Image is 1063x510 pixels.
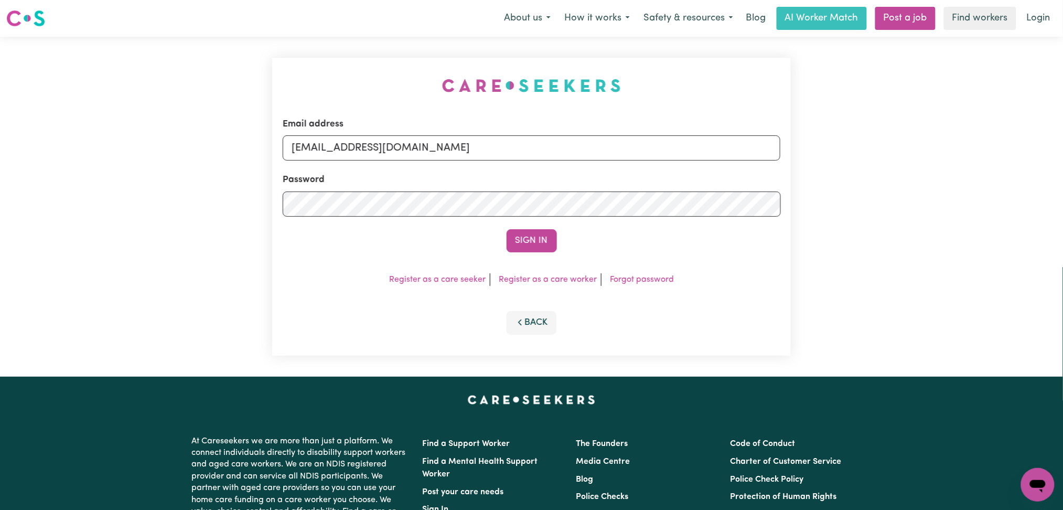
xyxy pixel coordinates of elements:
iframe: Button to launch messaging window [1021,468,1055,502]
a: Police Check Policy [730,475,803,484]
a: Find a Support Worker [423,440,510,448]
a: Police Checks [576,493,629,501]
a: Careseekers logo [6,6,45,30]
label: Password [283,173,325,187]
a: Media Centre [576,458,630,466]
a: Blog [576,475,594,484]
a: Login [1021,7,1057,30]
a: Find a Mental Health Support Worker [423,458,538,479]
label: Email address [283,118,343,131]
a: Protection of Human Rights [730,493,836,501]
button: How it works [557,7,637,29]
a: Code of Conduct [730,440,795,448]
a: Register as a care seeker [389,275,486,284]
a: Forgot password [610,275,674,284]
a: Charter of Customer Service [730,458,841,466]
input: Email address [283,135,781,161]
a: Register as a care worker [499,275,597,284]
a: Blog [740,7,772,30]
button: Back [507,311,557,334]
a: AI Worker Match [777,7,867,30]
button: Sign In [507,229,557,252]
a: The Founders [576,440,628,448]
img: Careseekers logo [6,9,45,28]
a: Careseekers home page [468,396,595,404]
a: Post your care needs [423,488,504,496]
button: Safety & resources [637,7,740,29]
a: Post a job [875,7,936,30]
a: Find workers [944,7,1016,30]
button: About us [497,7,557,29]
